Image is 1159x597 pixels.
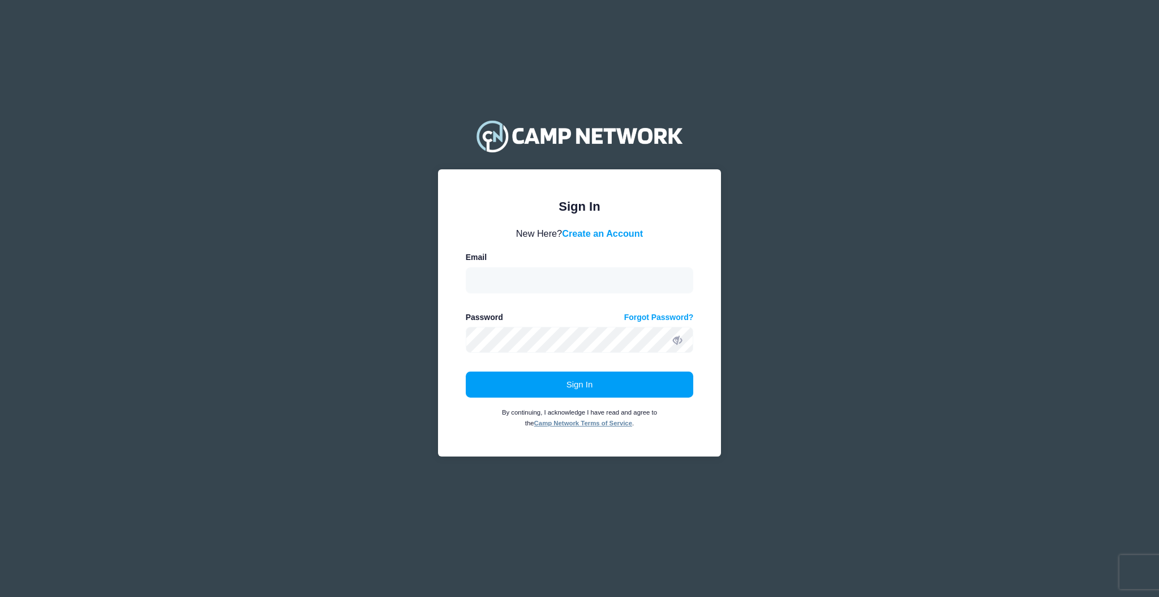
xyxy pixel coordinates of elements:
div: New Here? [466,227,694,240]
a: Camp Network Terms of Service [534,420,632,427]
img: Camp Network [471,113,688,159]
a: Create an Account [562,228,643,238]
label: Email [466,251,487,263]
a: Forgot Password? [624,312,694,323]
small: By continuing, I acknowledge I have read and agree to the . [502,409,657,427]
button: Sign In [466,372,694,398]
label: Password [466,312,503,323]
div: Sign In [466,197,694,216]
